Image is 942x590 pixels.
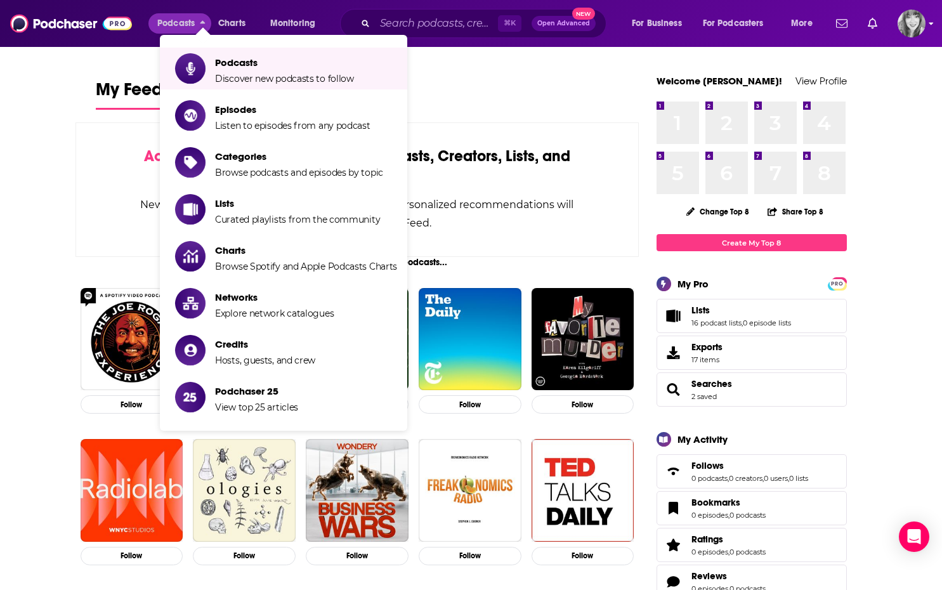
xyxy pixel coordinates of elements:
img: Ologies with Alie Ward [193,439,296,542]
img: User Profile [898,10,926,37]
span: 17 items [691,355,723,364]
a: Podchaser - Follow, Share and Rate Podcasts [10,11,132,36]
a: Lists [691,305,791,316]
span: Exports [691,341,723,353]
span: Lists [657,299,847,333]
a: Welcome [PERSON_NAME]! [657,75,782,87]
span: Hosts, guests, and crew [215,355,315,366]
div: Search podcasts, credits, & more... [352,9,618,38]
a: 16 podcast lists [691,318,742,327]
img: The Daily [419,288,521,391]
span: Logged in as KPotts [898,10,926,37]
div: Not sure who to follow? Try these podcasts... [75,257,639,268]
a: Ratings [661,536,686,554]
span: Follows [657,454,847,488]
span: Bookmarks [691,497,740,508]
a: Searches [661,381,686,398]
a: 0 episode lists [743,318,791,327]
a: Searches [691,378,732,390]
span: Exports [661,344,686,362]
span: Lists [215,197,380,209]
a: Charts [210,13,253,34]
span: Podcasts [157,15,195,32]
a: 0 podcasts [729,547,766,556]
a: TED Talks Daily [532,439,634,542]
button: Show profile menu [898,10,926,37]
button: open menu [695,13,782,34]
a: 0 creators [729,474,762,483]
button: Follow [193,547,296,565]
span: View top 25 articles [215,402,298,413]
a: Bookmarks [661,499,686,517]
a: Reviews [691,570,766,582]
input: Search podcasts, credits, & more... [375,13,498,34]
span: , [762,474,764,483]
span: New [572,8,595,20]
a: View Profile [795,75,847,87]
span: , [728,474,729,483]
button: Change Top 8 [679,204,757,220]
span: Explore network catalogues [215,308,334,319]
span: , [728,547,729,556]
button: Follow [81,395,183,414]
button: Follow [532,547,634,565]
span: For Business [632,15,682,32]
span: For Podcasters [703,15,764,32]
a: 2 saved [691,392,717,401]
img: Freakonomics Radio [419,439,521,542]
img: Business Wars [306,439,409,542]
img: The Joe Rogan Experience [81,288,183,391]
button: open menu [623,13,698,34]
span: Episodes [215,103,370,115]
span: ⌘ K [498,15,521,32]
span: Curated playlists from the community [215,214,380,225]
span: Activate your Feed [144,147,274,166]
a: Show notifications dropdown [831,13,853,34]
span: Bookmarks [657,491,847,525]
span: PRO [830,279,845,289]
span: More [791,15,813,32]
a: 0 episodes [691,511,728,520]
span: Monitoring [270,15,315,32]
span: Reviews [691,570,727,582]
span: Podcasts [215,56,354,69]
button: Follow [81,547,183,565]
div: New releases, episode reviews, guest credits, and personalized recommendations will begin to appe... [140,195,575,232]
img: Radiolab [81,439,183,542]
button: Follow [419,547,521,565]
img: My Favorite Murder with Karen Kilgariff and Georgia Hardstark [532,288,634,391]
span: , [728,511,729,520]
a: PRO [830,279,845,288]
a: Exports [657,336,847,370]
button: Follow [532,395,634,414]
a: 0 episodes [691,547,728,556]
button: open menu [782,13,828,34]
button: Follow [419,395,521,414]
span: Listen to episodes from any podcast [215,120,370,131]
a: 0 podcasts [729,511,766,520]
button: Open AdvancedNew [532,16,596,31]
span: Categories [215,150,383,162]
span: Browse podcasts and episodes by topic [215,167,383,178]
a: Ratings [691,534,766,545]
span: , [742,318,743,327]
a: Follows [661,462,686,480]
div: by following Podcasts, Creators, Lists, and other Users! [140,147,575,184]
span: Charts [218,15,245,32]
span: Follows [691,460,724,471]
button: close menu [148,13,211,34]
span: Searches [657,372,847,407]
span: Lists [691,305,710,316]
a: 0 users [764,474,788,483]
button: open menu [261,13,332,34]
span: Credits [215,338,315,350]
span: Networks [215,291,334,303]
button: Follow [306,547,409,565]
